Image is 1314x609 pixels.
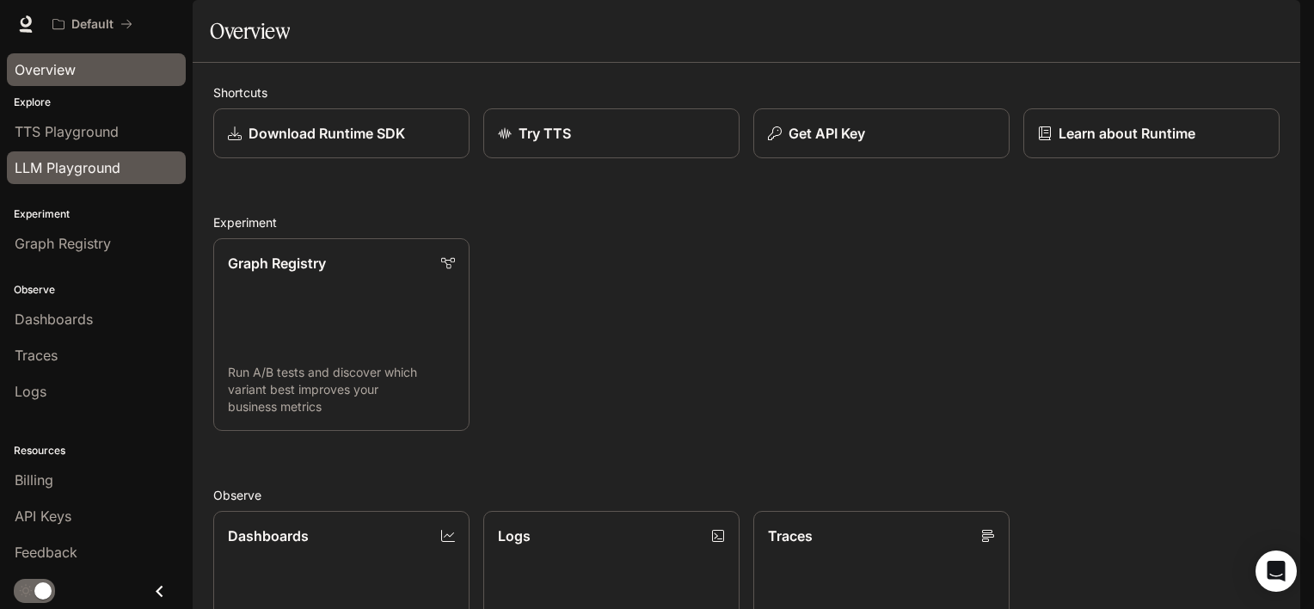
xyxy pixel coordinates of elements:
p: Download Runtime SDK [249,123,405,144]
a: Try TTS [483,108,740,158]
p: Dashboards [228,526,309,546]
button: All workspaces [45,7,140,41]
p: Get API Key [789,123,865,144]
p: Graph Registry [228,253,326,274]
p: Traces [768,526,813,546]
p: Default [71,17,114,32]
p: Logs [498,526,531,546]
a: Download Runtime SDK [213,108,470,158]
div: Open Intercom Messenger [1256,551,1297,592]
h2: Shortcuts [213,83,1280,101]
p: Learn about Runtime [1059,123,1195,144]
button: Get API Key [753,108,1010,158]
a: Learn about Runtime [1023,108,1280,158]
p: Try TTS [519,123,571,144]
a: Graph RegistryRun A/B tests and discover which variant best improves your business metrics [213,238,470,431]
p: Run A/B tests and discover which variant best improves your business metrics [228,364,455,415]
h2: Experiment [213,213,1280,231]
h1: Overview [210,14,290,48]
h2: Observe [213,486,1280,504]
